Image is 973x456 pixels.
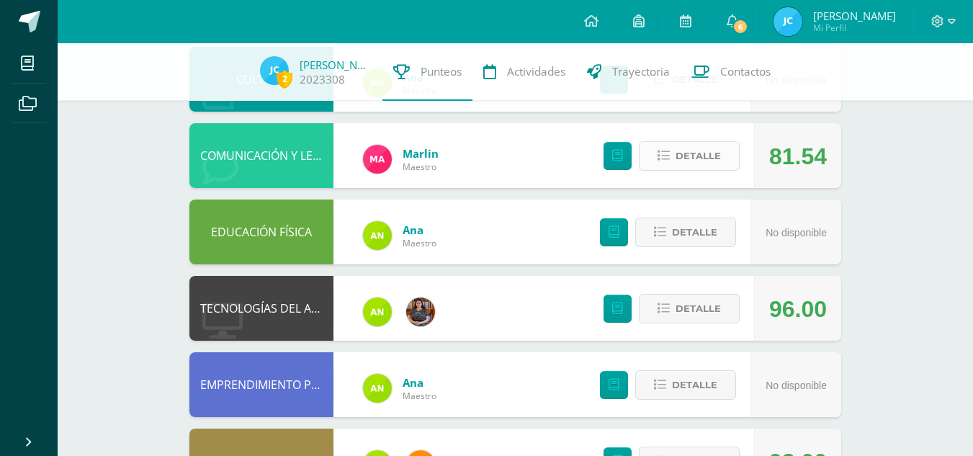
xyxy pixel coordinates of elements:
span: [PERSON_NAME] [813,9,896,23]
div: EDUCACIÓN FÍSICA [189,200,333,264]
span: Mi Perfil [813,22,896,34]
button: Detalle [635,370,736,400]
img: 122d7b7bf6a5205df466ed2966025dea.png [363,374,392,403]
span: No disponible [766,227,827,238]
span: Detalle [672,219,717,246]
a: Trayectoria [576,43,681,101]
span: No disponible [766,380,827,391]
button: Detalle [635,218,736,247]
span: Actividades [507,64,565,79]
a: 2023308 [300,72,345,87]
a: Contactos [681,43,781,101]
img: 122d7b7bf6a5205df466ed2966025dea.png [363,221,392,250]
span: Trayectoria [612,64,670,79]
img: e3f8574bfa7638757d3f168a4b44a47b.png [260,56,289,85]
button: Detalle [639,294,740,323]
img: ca51be06ee6568e83a4be8f0f0221dfb.png [363,145,392,174]
span: Punteos [421,64,462,79]
div: 81.54 [769,124,827,189]
img: e3f8574bfa7638757d3f168a4b44a47b.png [774,7,802,36]
img: 122d7b7bf6a5205df466ed2966025dea.png [363,298,392,326]
span: Maestro [403,161,439,173]
span: 6 [732,19,748,35]
a: Punteos [382,43,472,101]
span: Maestro [403,237,436,249]
div: 96.00 [769,277,827,341]
div: TECNOLOGÍAS DEL APRENDIZAJE Y LA COMUNICACIÓN [189,276,333,341]
span: Detalle [676,295,721,322]
a: [PERSON_NAME] Coroxón [300,58,372,72]
div: COMUNICACIÓN Y LENGUAJE, IDIOMA EXTRANJERO [189,123,333,188]
span: Maestro [403,390,436,402]
a: Ana [403,223,436,237]
img: 60a759e8b02ec95d430434cf0c0a55c7.png [406,298,435,326]
span: Detalle [672,372,717,398]
div: EMPRENDIMIENTO PARA LA PRODUCTIVIDAD [189,352,333,417]
span: Detalle [676,143,721,169]
span: Contactos [720,64,771,79]
a: Actividades [472,43,576,101]
span: 2 [277,70,292,88]
button: Detalle [639,141,740,171]
a: Marlin [403,146,439,161]
a: Ana [403,375,436,390]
